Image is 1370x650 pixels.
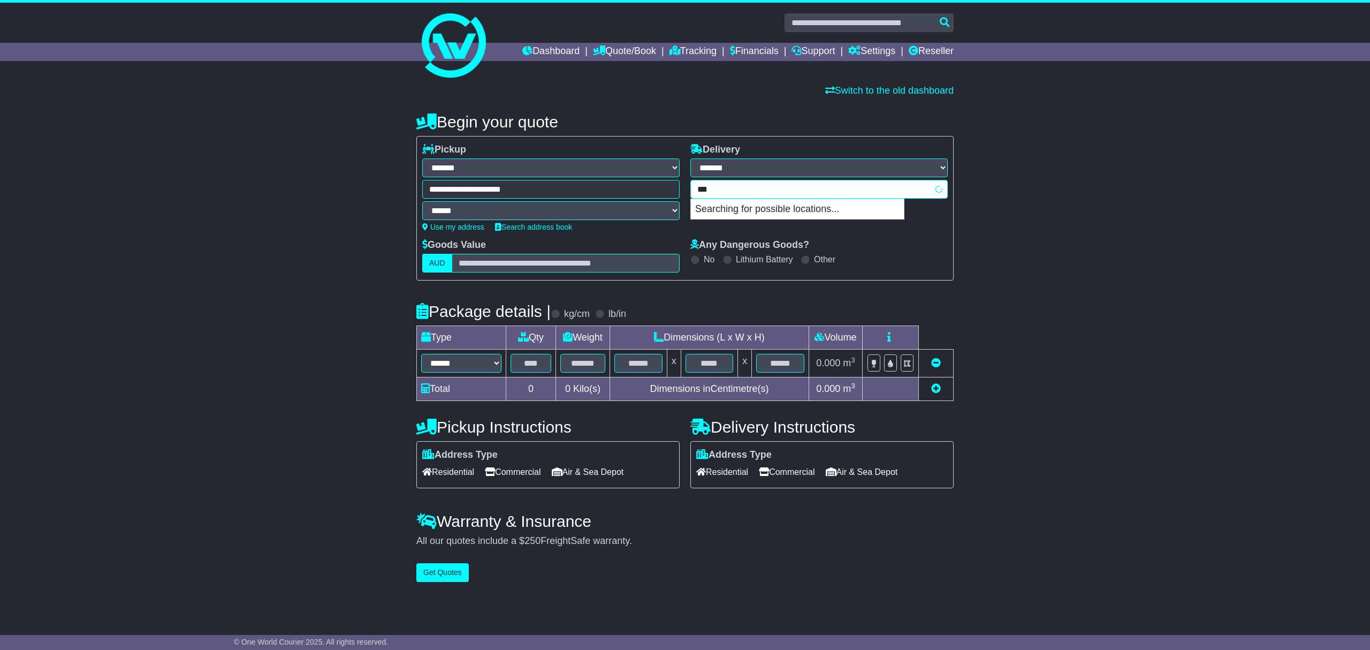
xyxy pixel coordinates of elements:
[814,254,835,264] label: Other
[826,464,898,480] span: Air & Sea Depot
[422,223,484,231] a: Use my address
[690,180,948,199] typeahead: Please provide city
[690,418,954,436] h4: Delivery Instructions
[234,638,389,646] span: © One World Courier 2025. All rights reserved.
[816,383,840,394] span: 0.000
[422,254,452,273] label: AUD
[696,449,772,461] label: Address Type
[843,383,855,394] span: m
[690,144,740,156] label: Delivery
[848,43,895,61] a: Settings
[738,350,752,377] td: x
[851,356,855,364] sup: 3
[564,308,590,320] label: kg/cm
[704,254,714,264] label: No
[843,358,855,368] span: m
[791,43,835,61] a: Support
[417,326,506,350] td: Type
[416,113,954,131] h4: Begin your quote
[667,350,681,377] td: x
[506,377,556,401] td: 0
[690,239,809,251] label: Any Dangerous Goods?
[522,43,580,61] a: Dashboard
[552,464,624,480] span: Air & Sea Depot
[669,43,717,61] a: Tracking
[416,303,551,320] h4: Package details |
[696,464,748,480] span: Residential
[759,464,815,480] span: Commercial
[556,377,610,401] td: Kilo(s)
[416,563,469,582] button: Get Quotes
[556,326,610,350] td: Weight
[593,43,656,61] a: Quote/Book
[610,377,809,401] td: Dimensions in Centimetre(s)
[416,535,954,547] div: All our quotes include a $ FreightSafe warranty.
[931,358,941,368] a: Remove this item
[816,358,840,368] span: 0.000
[691,199,904,220] p: Searching for possible locations...
[524,535,541,546] span: 250
[495,223,572,231] a: Search address book
[506,326,556,350] td: Qty
[485,464,541,480] span: Commercial
[610,326,809,350] td: Dimensions (L x W x H)
[730,43,779,61] a: Financials
[422,144,466,156] label: Pickup
[416,512,954,530] h4: Warranty & Insurance
[422,239,486,251] label: Goods Value
[909,43,954,61] a: Reseller
[736,254,793,264] label: Lithium Battery
[422,449,498,461] label: Address Type
[417,377,506,401] td: Total
[825,85,954,96] a: Switch to the old dashboard
[565,383,570,394] span: 0
[851,382,855,390] sup: 3
[416,418,680,436] h4: Pickup Instructions
[608,308,626,320] label: lb/in
[931,383,941,394] a: Add new item
[809,326,862,350] td: Volume
[422,464,474,480] span: Residential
